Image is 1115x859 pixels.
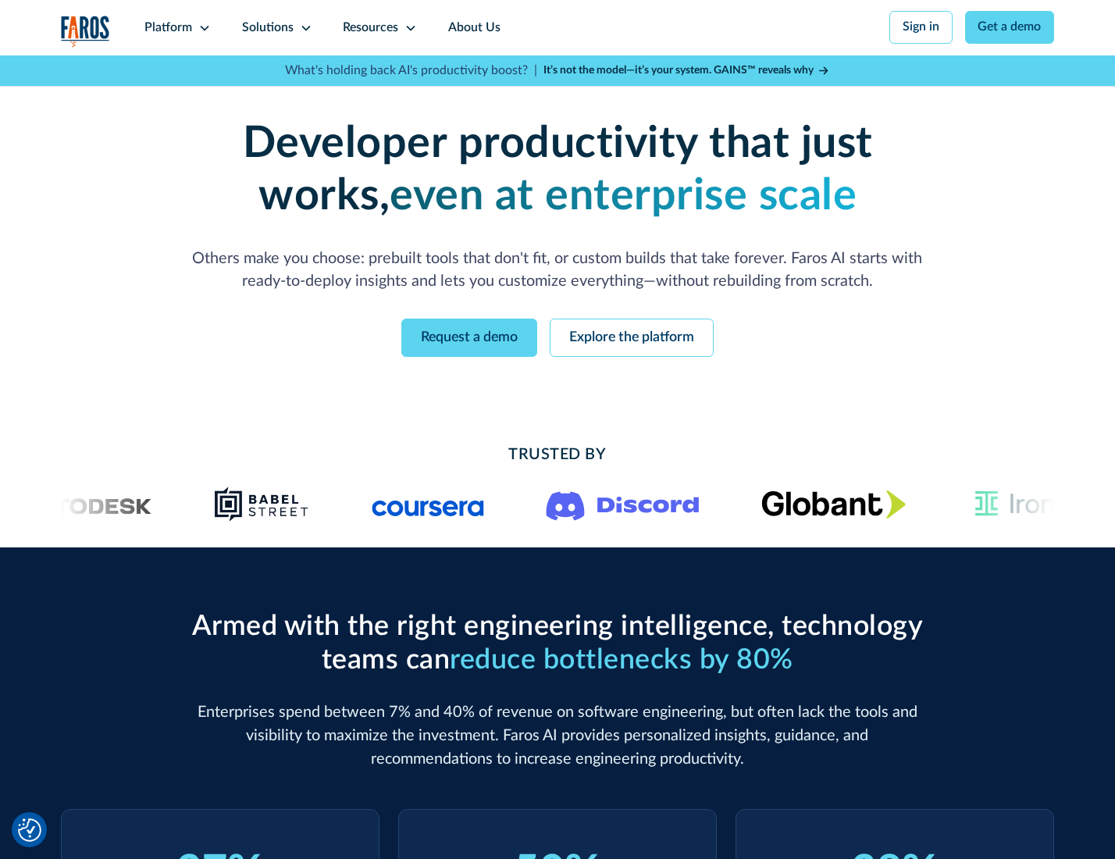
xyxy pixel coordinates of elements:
[61,16,111,48] a: home
[185,444,930,467] h2: Trusted By
[61,16,111,48] img: Logo of the analytics and reporting company Faros.
[214,486,309,523] img: Babel Street logo png
[889,11,953,44] a: Sign in
[965,11,1055,44] a: Get a demo
[450,646,793,674] span: reduce bottlenecks by 80%
[243,122,873,218] strong: Developer productivity that just works,
[550,319,714,357] a: Explore the platform
[761,490,906,519] img: Globant's logo
[185,701,930,771] p: Enterprises spend between 7% and 40% of revenue on software engineering, but often lack the tools...
[144,19,192,37] div: Platform
[18,818,41,842] button: Cookie Settings
[546,488,699,521] img: Logo of the communication platform Discord.
[401,319,537,357] a: Request a demo
[185,248,930,294] p: Others make you choose: prebuilt tools that don't fit, or custom builds that take forever. Faros ...
[285,62,537,80] p: What's holding back AI's productivity boost? |
[543,65,814,76] strong: It’s not the model—it’s your system. GAINS™ reveals why
[390,174,857,218] strong: even at enterprise scale
[185,610,930,677] h2: Armed with the right engineering intelligence, technology teams can
[543,62,831,79] a: It’s not the model—it’s your system. GAINS™ reveals why
[343,19,398,37] div: Resources
[372,492,484,517] img: Logo of the online learning platform Coursera.
[242,19,294,37] div: Solutions
[18,818,41,842] img: Revisit consent button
